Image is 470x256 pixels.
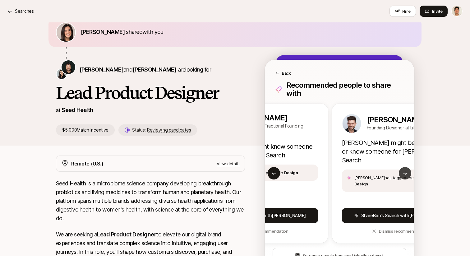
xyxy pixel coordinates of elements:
[80,66,123,73] span: [PERSON_NAME]
[342,226,456,237] button: Dismiss recommendation
[81,29,125,35] span: [PERSON_NAME]
[217,170,298,176] span: [PERSON_NAME] connects people in
[420,6,448,17] button: Invite
[205,226,318,237] button: Dismiss recommendation
[367,124,425,132] p: Founding Designer at Liftoff
[354,181,368,186] span: Design
[81,28,166,36] p: shared
[432,8,443,14] span: Invite
[56,124,115,136] p: $5,000 Match Incentive
[57,69,67,79] img: Jennifer Lee
[389,6,416,17] button: Hire
[56,106,60,114] p: at
[97,231,156,238] strong: Lead Product Designer
[282,70,291,76] p: Back
[367,115,425,124] a: [PERSON_NAME]
[15,7,34,15] p: Searches
[343,114,361,133] img: 7bf30482_e1a5_47b4_9e0f_fc49ddd24bf6.jpg
[62,107,93,113] a: Seed Health
[56,179,245,223] p: Seed Health is a microbiome science company developing breakthrough probiotics and living medicin...
[205,208,318,223] button: ShareBen’s Search with[PERSON_NAME]
[342,208,456,223] button: ShareBen’s Search with[PERSON_NAME]
[71,160,104,168] p: Remote (U.S.)
[217,161,240,167] p: View details
[132,126,191,134] p: Status:
[57,23,75,42] img: 71d7b91d_d7cb_43b4_a7ea_a9b2f2cc6e03.jpg
[205,142,318,160] p: [PERSON_NAME] might know someone for [PERSON_NAME]’s Search
[354,175,451,187] span: [PERSON_NAME] has tagged themselves as deep in
[451,6,463,17] button: Jeremy Chen
[142,29,164,35] span: with you
[402,8,411,14] span: Hire
[147,127,191,133] span: Reviewing candidates
[123,66,176,73] span: and
[229,114,318,122] a: [PERSON_NAME]
[284,170,298,175] span: Design
[132,66,176,73] span: [PERSON_NAME]
[62,60,75,74] img: Ben Grove
[342,138,456,165] p: [PERSON_NAME] might be interested in or know someone for [PERSON_NAME]’s Search
[56,83,245,102] h1: Lead Product Designer
[229,122,318,137] p: Design at Liftoff / Fractional Founding Designer
[286,81,404,97] p: Recommended people to share with
[452,6,462,16] img: Jeremy Chen
[80,65,211,74] p: are looking for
